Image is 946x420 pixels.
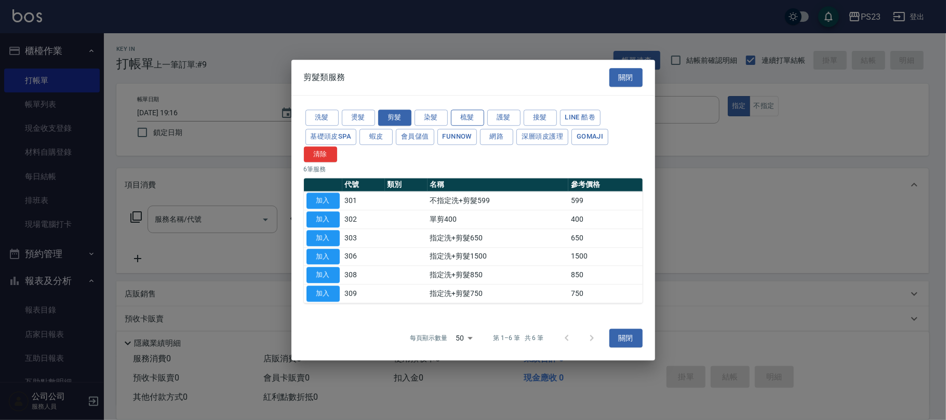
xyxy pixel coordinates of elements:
th: 參考價格 [568,179,642,192]
td: 302 [342,210,385,229]
button: 關閉 [609,329,643,348]
span: 剪髮類服務 [304,72,345,83]
button: 會員儲值 [396,129,434,145]
td: 301 [342,192,385,210]
td: 850 [568,266,642,284]
td: 306 [342,247,385,266]
td: 400 [568,210,642,229]
p: 第 1–6 筆 共 6 筆 [493,333,543,343]
td: 1500 [568,247,642,266]
td: 303 [342,229,385,248]
button: LINE 酷卷 [560,110,601,126]
button: 加入 [307,286,340,302]
button: 剪髮 [378,110,411,126]
button: FUNNOW [437,129,477,145]
td: 指定洗+剪髮850 [428,266,569,284]
td: 650 [568,229,642,248]
button: 關閉 [609,68,643,87]
th: 代號 [342,179,385,192]
th: 類別 [385,179,428,192]
p: 每頁顯示數量 [410,333,447,343]
button: 加入 [307,267,340,283]
td: 308 [342,266,385,284]
div: 50 [451,324,476,352]
p: 6 筆服務 [304,165,643,174]
td: 指定洗+剪髮650 [428,229,569,248]
td: 309 [342,284,385,303]
button: 染髮 [415,110,448,126]
button: 加入 [307,211,340,227]
button: 加入 [307,230,340,246]
button: 網路 [480,129,513,145]
button: 加入 [307,249,340,265]
th: 名稱 [428,179,569,192]
td: 指定洗+剪髮750 [428,284,569,303]
button: 蝦皮 [359,129,393,145]
button: 深層頭皮護理 [516,129,568,145]
button: 清除 [304,146,337,162]
button: 燙髮 [342,110,375,126]
button: 加入 [307,193,340,209]
td: 不指定洗+剪髮599 [428,192,569,210]
td: 指定洗+剪髮1500 [428,247,569,266]
td: 750 [568,284,642,303]
button: 基礎頭皮SPA [305,129,357,145]
button: 梳髮 [451,110,484,126]
button: 接髮 [524,110,557,126]
td: 單剪400 [428,210,569,229]
td: 599 [568,192,642,210]
button: 護髮 [487,110,521,126]
button: Gomaji [571,129,608,145]
button: 洗髮 [305,110,339,126]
